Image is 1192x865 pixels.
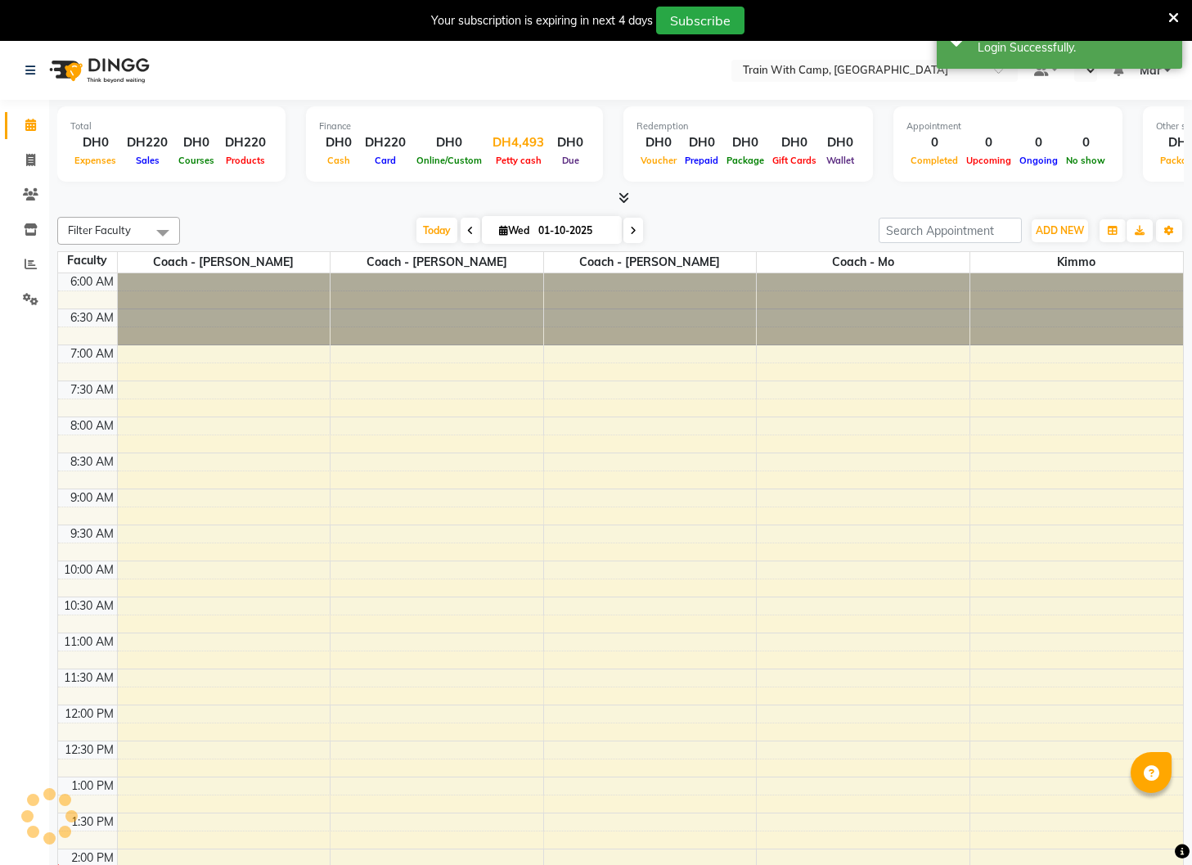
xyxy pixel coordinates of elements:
[67,453,117,471] div: 8:30 AM
[120,133,174,152] div: DH220
[722,155,768,166] span: Package
[492,155,546,166] span: Petty cash
[768,155,821,166] span: Gift Cards
[551,133,590,152] div: DH0
[1140,62,1161,79] span: Mar
[1032,219,1088,242] button: ADD NEW
[1015,133,1062,152] div: 0
[1062,155,1109,166] span: No show
[67,381,117,399] div: 7:30 AM
[656,7,744,34] button: Subscribe
[118,252,331,273] span: Coach - [PERSON_NAME]
[431,12,653,29] div: Your subscription is expiring in next 4 days
[962,155,1015,166] span: Upcoming
[681,155,722,166] span: Prepaid
[558,155,583,166] span: Due
[68,813,117,831] div: 1:30 PM
[412,155,486,166] span: Online/Custom
[319,119,590,133] div: Finance
[416,218,457,243] span: Today
[962,133,1015,152] div: 0
[323,155,354,166] span: Cash
[495,224,533,237] span: Wed
[132,155,164,166] span: Sales
[67,417,117,435] div: 8:00 AM
[58,252,117,269] div: Faculty
[61,597,117,615] div: 10:30 AM
[768,133,821,152] div: DH0
[757,252,969,273] span: Coach - Mo
[822,155,858,166] span: Wallet
[906,133,962,152] div: 0
[68,777,117,795] div: 1:00 PM
[486,133,551,152] div: DH4,493
[1062,133,1109,152] div: 0
[319,133,358,152] div: DH0
[218,133,272,152] div: DH220
[331,252,543,273] span: Coach - [PERSON_NAME]
[1015,155,1062,166] span: Ongoing
[61,705,117,723] div: 12:00 PM
[174,133,218,152] div: DH0
[68,223,131,237] span: Filter Faculty
[906,119,1109,133] div: Appointment
[371,155,400,166] span: Card
[358,133,412,152] div: DH220
[70,119,272,133] div: Total
[821,133,860,152] div: DH0
[67,309,117,327] div: 6:30 AM
[681,133,722,152] div: DH0
[636,133,681,152] div: DH0
[412,133,486,152] div: DH0
[906,155,962,166] span: Completed
[67,525,117,543] div: 9:30 AM
[544,252,757,273] span: Coach - [PERSON_NAME]
[174,155,218,166] span: Courses
[879,218,1022,243] input: Search Appointment
[67,489,117,507] div: 9:00 AM
[978,39,1170,56] div: Login Successfully.
[1036,224,1084,237] span: ADD NEW
[636,155,681,166] span: Voucher
[42,47,154,93] img: logo
[222,155,269,166] span: Products
[70,133,120,152] div: DH0
[61,633,117,651] div: 11:00 AM
[61,741,117,759] div: 12:30 PM
[67,345,117,363] div: 7:00 AM
[533,219,615,243] input: 2025-10-01
[970,252,1183,273] span: Kimmo
[636,119,860,133] div: Redemption
[722,133,768,152] div: DH0
[70,155,120,166] span: Expenses
[61,561,117,579] div: 10:00 AM
[67,273,117,291] div: 6:00 AM
[61,669,117,687] div: 11:30 AM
